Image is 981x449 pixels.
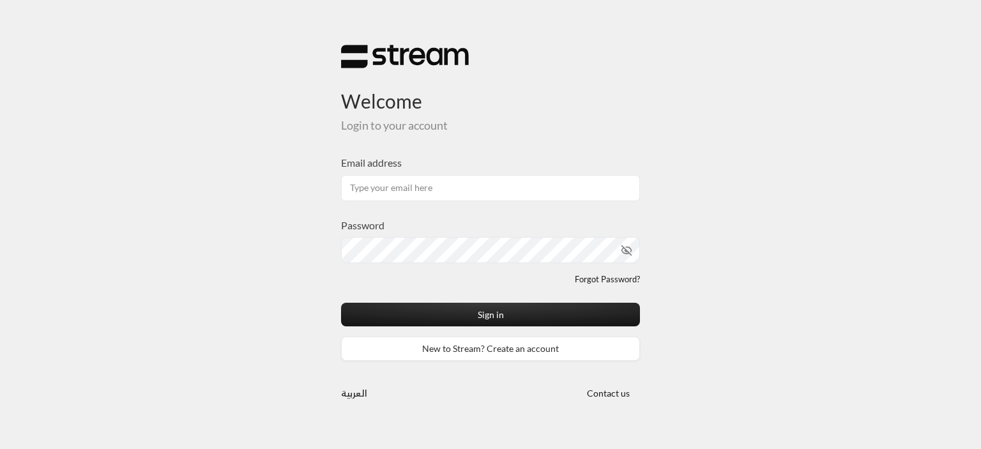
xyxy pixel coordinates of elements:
h3: Welcome [341,69,640,113]
h5: Login to your account [341,119,640,133]
input: Type your email here [341,175,640,201]
a: New to Stream? Create an account [341,337,640,360]
label: Password [341,218,384,233]
button: Contact us [576,381,640,405]
button: toggle password visibility [616,240,637,261]
label: Email address [341,155,402,171]
img: Stream Logo [341,44,469,69]
a: Forgot Password? [575,273,640,286]
button: Sign in [341,303,640,326]
a: العربية [341,381,367,405]
a: Contact us [576,388,640,399]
